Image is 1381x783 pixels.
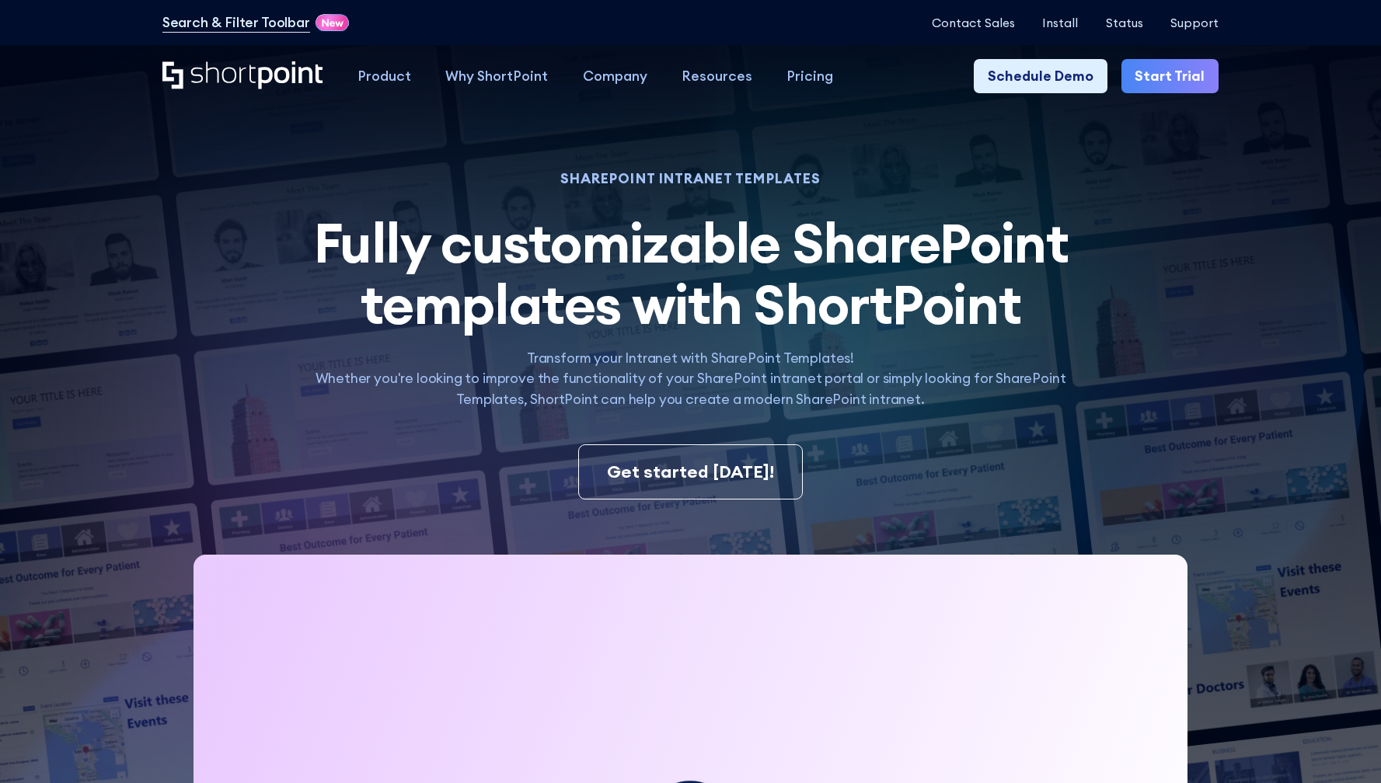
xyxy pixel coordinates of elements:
[357,66,411,87] div: Product
[974,59,1107,93] a: Schedule Demo
[932,16,1015,30] a: Contact Sales
[428,59,565,93] a: Why ShortPoint
[1106,16,1143,30] a: Status
[1170,16,1219,30] a: Support
[287,172,1095,185] h1: SHAREPOINT INTRANET TEMPLATES
[1121,59,1219,93] a: Start Trial
[162,61,323,91] a: Home
[769,59,850,93] a: Pricing
[607,459,774,485] div: Get started [DATE]!
[682,66,752,87] div: Resources
[340,59,428,93] a: Product
[786,66,833,87] div: Pricing
[162,12,310,33] a: Search & Filter Toolbar
[565,59,664,93] a: Company
[583,66,647,87] div: Company
[1303,708,1381,783] iframe: Chat Widget
[578,444,802,499] a: Get started [DATE]!
[1042,16,1078,30] a: Install
[664,59,769,93] a: Resources
[445,66,548,87] div: Why ShortPoint
[287,348,1095,410] p: Transform your Intranet with SharePoint Templates! Whether you're looking to improve the function...
[313,207,1069,338] span: Fully customizable SharePoint templates with ShortPoint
